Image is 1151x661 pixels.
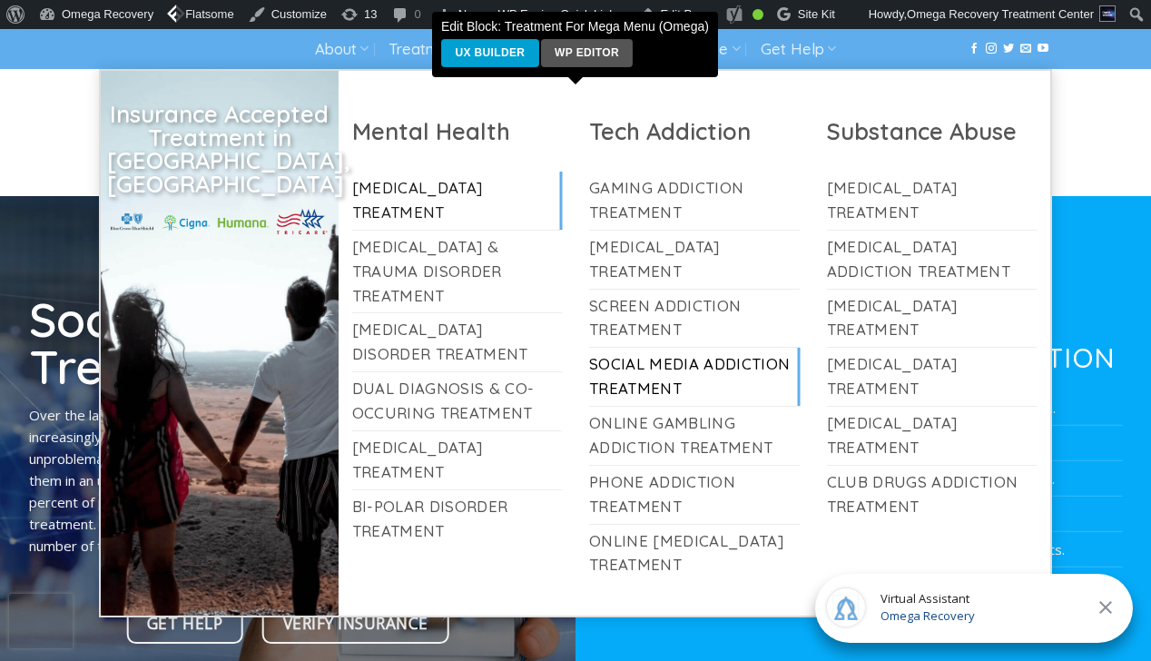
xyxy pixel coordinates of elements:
a: Follow on Facebook [969,43,979,55]
a: Dual Diagnosis & Co-Occuring Treatment [352,372,563,430]
a: Gaming Addiction Treatment [589,172,800,230]
a: Bi-Polar Disorder Treatment [352,490,563,548]
div: Good [753,9,763,20]
h1: Social Media Addiction Treatment [29,295,547,390]
a: Follow on Twitter [1003,43,1014,55]
a: Verify Insurance [262,605,449,644]
a: Club Drugs Addiction Treatment [827,466,1038,524]
h2: Substance Abuse [827,116,1038,146]
a: Social Media Addiction Treatment [589,348,800,406]
a: [MEDICAL_DATA] Disorder Treatment [352,313,563,371]
a: [MEDICAL_DATA] Treatment [352,172,563,230]
a: UX Builder [441,39,539,67]
a: [MEDICAL_DATA] Treatment [352,431,563,489]
a: Follow on Instagram [986,43,997,55]
a: [MEDICAL_DATA] Treatment [827,348,1038,406]
a: Screen Addiction Treatment [589,290,800,348]
span: Site Kit [798,7,835,21]
a: Online [MEDICAL_DATA] Treatment [589,525,800,583]
h2: Insurance Accepted Treatment in [GEOGRAPHIC_DATA], [GEOGRAPHIC_DATA] [107,103,332,195]
a: [MEDICAL_DATA] Addiction Treatment [827,231,1038,289]
a: Phone Addiction Treatment [589,466,800,524]
a: Get Help [761,33,836,66]
iframe: reCAPTCHA [9,594,73,648]
a: Send us an email [1020,43,1031,55]
a: [MEDICAL_DATA] Treatment [827,407,1038,465]
span: Omega Recovery Treatment Center [907,7,1094,21]
a: Treatment For [389,33,502,66]
a: [MEDICAL_DATA] Treatment [589,231,800,289]
span: Get Help [147,611,222,636]
a: Online Gambling Addiction Treatment [589,407,800,465]
a: [MEDICAL_DATA] Treatment [827,172,1038,230]
a: WP Editor [541,39,634,67]
a: Follow on YouTube [1038,43,1048,55]
a: [MEDICAL_DATA] & Trauma Disorder Treatment [352,231,563,313]
span: Verify Insurance [283,611,428,636]
a: [MEDICAL_DATA] Treatment [827,290,1038,348]
p: Over the last decade, checking and scrolling via social media has become increasingly common. Whi... [29,404,547,557]
a: About [315,33,369,66]
h2: Tech Addiction [589,116,800,146]
div: Edit Block: Treatment For Mega Menu (Omega) [434,14,716,75]
a: Get Help [126,605,243,644]
h2: Mental Health [352,116,563,146]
